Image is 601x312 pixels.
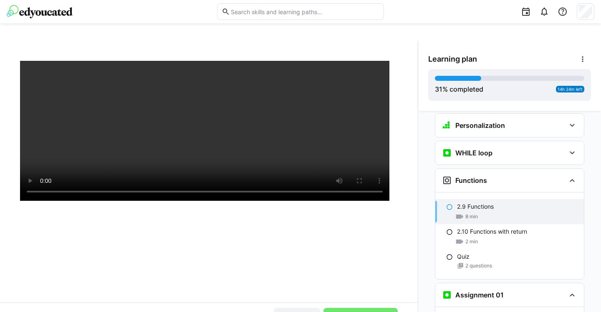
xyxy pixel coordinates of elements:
[455,121,505,130] h3: Personalization
[455,291,504,299] h3: Assignment 01
[465,262,492,269] span: 2 questions
[465,213,478,220] span: 8 min
[455,176,487,185] h3: Functions
[558,87,583,92] span: 14h 24m left
[457,252,470,261] p: Quiz
[455,149,492,157] h3: WHILE loop
[457,202,494,211] p: 2.9 Functions
[435,85,442,93] span: 31
[230,8,379,15] input: Search skills and learning paths…
[435,84,483,94] div: % completed
[457,227,527,236] p: 2.10 Functions with return
[465,238,478,245] span: 2 min
[428,55,477,64] span: Learning plan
